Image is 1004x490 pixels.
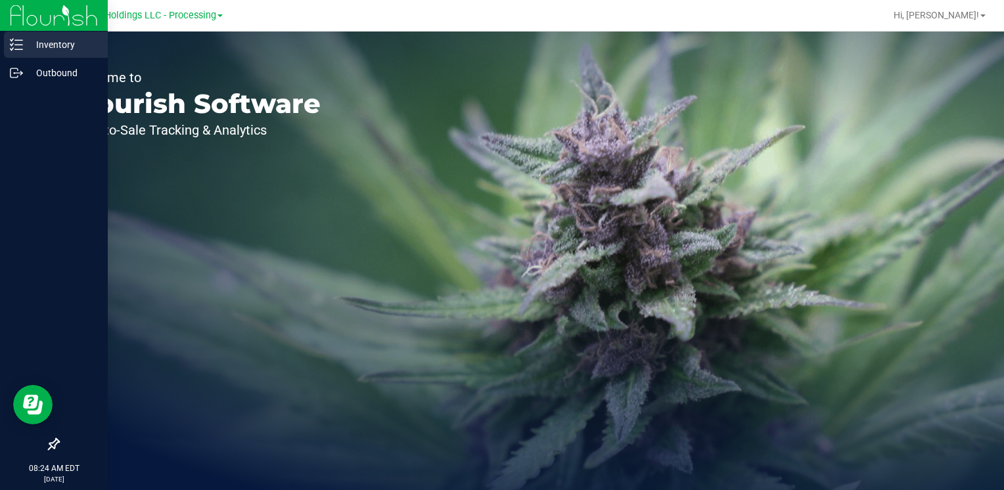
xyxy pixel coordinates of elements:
inline-svg: Inventory [10,38,23,51]
p: Seed-to-Sale Tracking & Analytics [71,123,321,137]
p: Flourish Software [71,91,321,117]
p: Outbound [23,65,102,81]
iframe: Resource center [13,385,53,424]
p: Inventory [23,37,102,53]
span: Hi, [PERSON_NAME]! [894,10,979,20]
inline-svg: Outbound [10,66,23,79]
p: [DATE] [6,474,102,484]
p: 08:24 AM EDT [6,462,102,474]
span: Riviera Creek Holdings LLC - Processing [45,10,216,21]
p: Welcome to [71,71,321,84]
